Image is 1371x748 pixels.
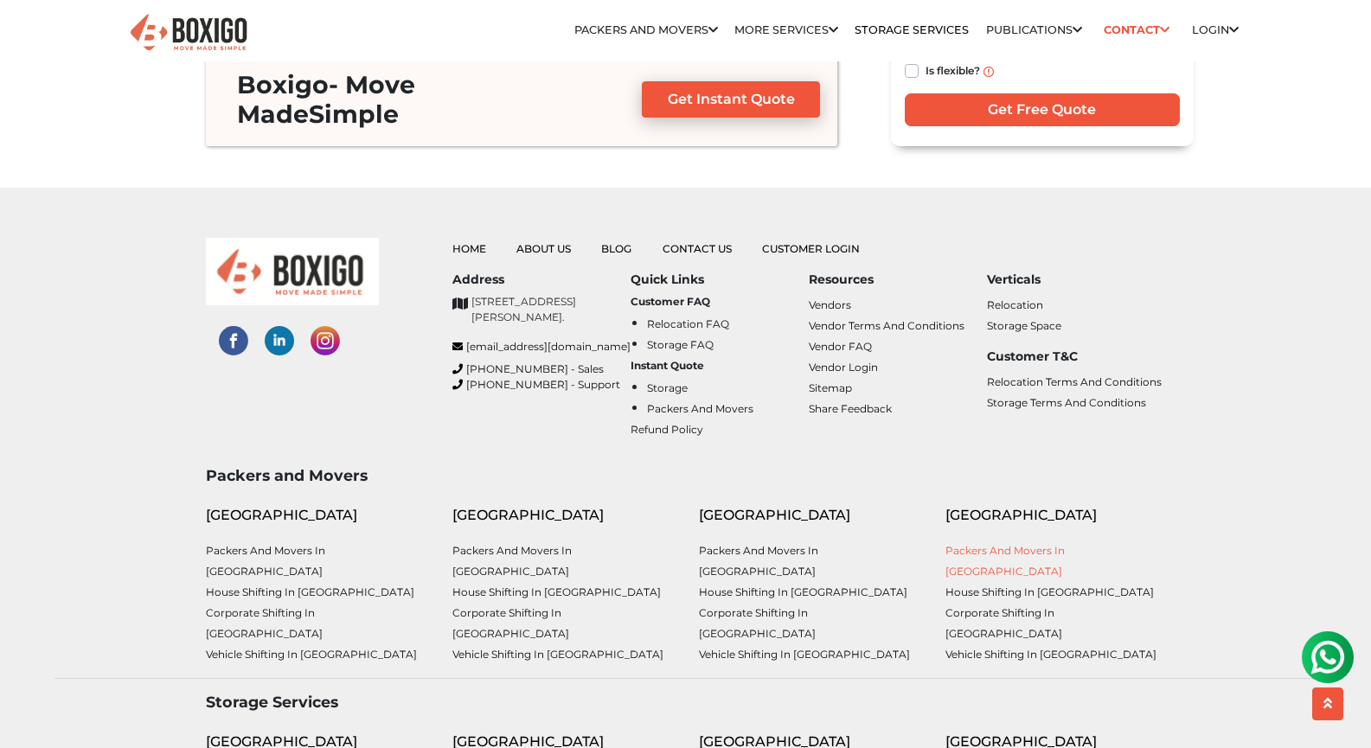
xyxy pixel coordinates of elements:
[631,272,809,287] h6: Quick Links
[631,423,703,436] a: Refund Policy
[762,242,860,255] a: Customer Login
[945,544,1065,578] a: Packers and Movers in [GEOGRAPHIC_DATA]
[699,585,907,598] a: House shifting in [GEOGRAPHIC_DATA]
[926,61,980,79] label: Is flexible?
[206,693,1166,711] h3: Storage Services
[987,319,1061,332] a: Storage Space
[206,466,1166,484] h3: Packers and Movers
[452,272,631,287] h6: Address
[206,505,426,526] div: [GEOGRAPHIC_DATA]
[642,81,821,118] a: Get Instant Quote
[905,94,1180,127] input: Get Free Quote
[452,544,572,578] a: Packers and Movers in [GEOGRAPHIC_DATA]
[452,505,673,526] div: [GEOGRAPHIC_DATA]
[699,544,818,578] a: Packers and Movers in [GEOGRAPHIC_DATA]
[809,319,964,332] a: Vendor Terms and Conditions
[219,326,248,355] img: facebook-social-links
[452,242,486,255] a: Home
[17,17,52,52] img: whatsapp-icon.svg
[647,338,714,351] a: Storage FAQ
[987,272,1165,287] h6: Verticals
[987,375,1162,388] a: Relocation Terms and Conditions
[1099,16,1176,43] a: Contact
[206,238,379,304] img: boxigo_logo_small
[983,67,994,77] img: info
[987,298,1043,311] a: Relocation
[206,544,325,578] a: Packers and Movers in [GEOGRAPHIC_DATA]
[206,606,323,640] a: Corporate Shifting in [GEOGRAPHIC_DATA]
[699,648,910,661] a: Vehicle shifting in [GEOGRAPHIC_DATA]
[311,326,340,355] img: instagram-social-links
[452,585,661,598] a: House shifting in [GEOGRAPHIC_DATA]
[452,648,663,661] a: Vehicle shifting in [GEOGRAPHIC_DATA]
[987,349,1165,364] h6: Customer T&C
[237,70,329,99] span: Boxigo
[855,23,969,36] a: Storage Services
[945,505,1166,526] div: [GEOGRAPHIC_DATA]
[647,381,688,394] a: Storage
[128,12,249,54] img: Boxigo
[309,99,399,129] span: Simple
[223,70,610,129] h3: - Move Made
[601,242,631,255] a: Blog
[663,242,732,255] a: Contact Us
[206,585,414,598] a: House shifting in [GEOGRAPHIC_DATA]
[987,396,1146,409] a: Storage Terms and Conditions
[699,505,919,526] div: [GEOGRAPHIC_DATA]
[574,23,718,36] a: Packers and Movers
[945,648,1156,661] a: Vehicle shifting in [GEOGRAPHIC_DATA]
[699,606,816,640] a: Corporate Shifting in [GEOGRAPHIC_DATA]
[1312,687,1343,720] button: scroll up
[809,402,892,415] a: Share Feedback
[945,606,1062,640] a: Corporate Shifting in [GEOGRAPHIC_DATA]
[647,402,753,415] a: Packers and Movers
[809,381,852,394] a: Sitemap
[206,648,417,661] a: Vehicle shifting in [GEOGRAPHIC_DATA]
[734,23,838,36] a: More services
[809,340,872,353] a: Vendor FAQ
[452,361,631,377] a: [PHONE_NUMBER] - Sales
[1192,23,1239,36] a: Login
[647,317,729,330] a: Relocation FAQ
[452,377,631,393] a: [PHONE_NUMBER] - Support
[471,294,631,325] p: [STREET_ADDRESS][PERSON_NAME].
[631,359,704,372] b: Instant Quote
[265,326,294,355] img: linked-in-social-links
[809,361,878,374] a: Vendor Login
[452,606,569,640] a: Corporate Shifting in [GEOGRAPHIC_DATA]
[516,242,571,255] a: About Us
[452,339,631,355] a: [EMAIL_ADDRESS][DOMAIN_NAME]
[986,23,1082,36] a: Publications
[631,295,710,308] b: Customer FAQ
[945,585,1154,598] a: House shifting in [GEOGRAPHIC_DATA]
[809,298,851,311] a: Vendors
[809,272,987,287] h6: Resources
